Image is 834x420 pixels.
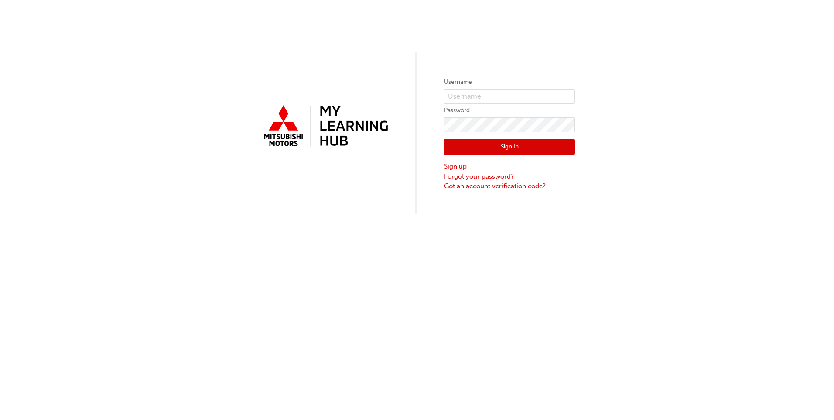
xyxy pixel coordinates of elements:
img: mmal [259,102,390,151]
input: Username [444,89,575,104]
a: Sign up [444,162,575,172]
label: Username [444,77,575,87]
label: Password [444,105,575,116]
button: Sign In [444,139,575,155]
a: Forgot your password? [444,172,575,182]
a: Got an account verification code? [444,181,575,191]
